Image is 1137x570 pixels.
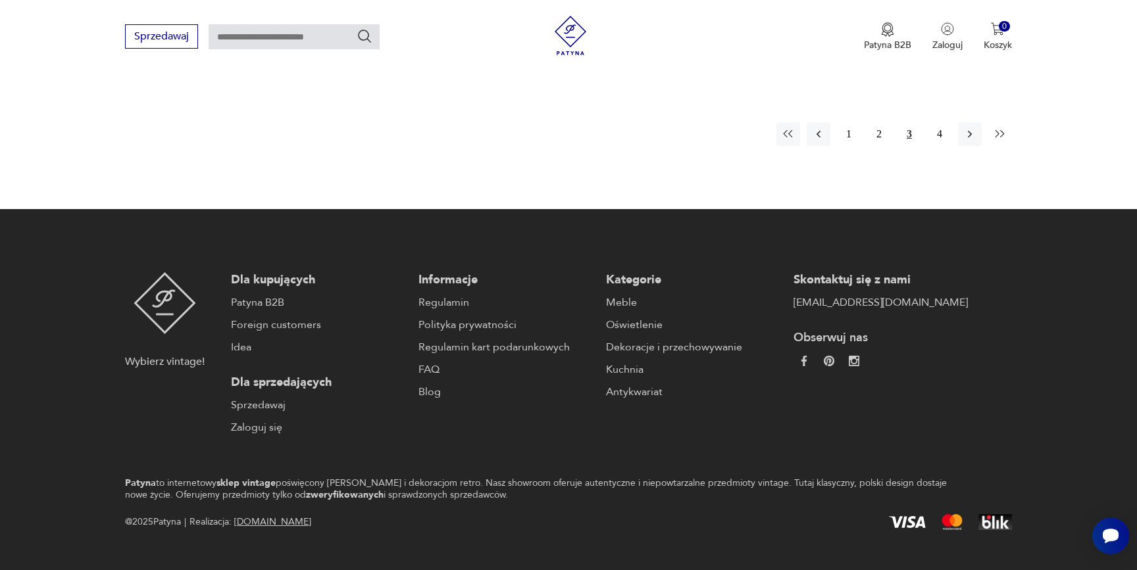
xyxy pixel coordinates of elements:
p: Dla sprzedających [231,375,405,391]
img: Ikona koszyka [991,22,1004,36]
a: Polityka prywatności [418,317,593,333]
a: [DOMAIN_NAME] [234,515,311,528]
button: Zaloguj [932,22,963,51]
img: Mastercard [942,514,963,530]
a: Patyna B2B [231,295,405,310]
button: Sprzedawaj [125,24,198,49]
a: Regulamin kart podarunkowych [418,339,593,355]
a: Sprzedawaj [125,33,198,42]
button: Szukaj [357,28,372,44]
p: Zaloguj [932,39,963,51]
p: Dla kupujących [231,272,405,288]
div: 0 [999,21,1010,32]
img: Ikonka użytkownika [941,22,954,36]
strong: sklep vintage [216,477,276,489]
button: 1 [837,122,861,146]
strong: zweryfikowanych [306,488,384,501]
img: 37d27d81a828e637adc9f9cb2e3d3a8a.webp [824,356,834,366]
img: BLIK [978,514,1012,530]
a: [EMAIL_ADDRESS][DOMAIN_NAME] [794,295,968,310]
img: da9060093f698e4c3cedc1453eec5031.webp [799,356,809,366]
a: Antykwariat [606,384,780,400]
img: Visa [889,516,926,528]
button: 2 [867,122,891,146]
a: Kuchnia [606,362,780,377]
p: Koszyk [984,39,1012,51]
a: Blog [418,384,593,400]
a: Ikona medaluPatyna B2B [864,22,911,51]
button: Patyna B2B [864,22,911,51]
button: 4 [928,122,951,146]
p: Kategorie [606,272,780,288]
a: Dekoracje i przechowywanie [606,339,780,355]
button: 0Koszyk [984,22,1012,51]
p: Skontaktuj się z nami [794,272,968,288]
img: c2fd9cf7f39615d9d6839a72ae8e59e5.webp [849,356,859,366]
img: Patyna - sklep z meblami i dekoracjami vintage [134,272,196,334]
a: Sprzedawaj [231,397,405,413]
a: Idea [231,339,405,355]
span: Realizacja: [189,514,311,530]
a: Oświetlenie [606,317,780,333]
iframe: Smartsupp widget button [1092,517,1129,554]
p: Wybierz vintage! [125,354,205,369]
p: Obserwuj nas [794,330,968,346]
p: Informacje [418,272,593,288]
button: 3 [897,122,921,146]
a: Zaloguj się [231,419,405,435]
a: Regulamin [418,295,593,310]
p: Patyna B2B [864,39,911,51]
img: Ikona medalu [881,22,894,37]
p: to internetowy poświęcony [PERSON_NAME] i dekoracjom retro. Nasz showroom oferuje autentyczne i n... [125,477,966,501]
img: Patyna - sklep z meblami i dekoracjami vintage [551,16,590,55]
a: FAQ [418,362,593,377]
strong: Patyna [125,477,156,489]
a: Meble [606,295,780,310]
div: | [184,514,186,530]
a: Foreign customers [231,317,405,333]
span: @ 2025 Patyna [125,514,181,530]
